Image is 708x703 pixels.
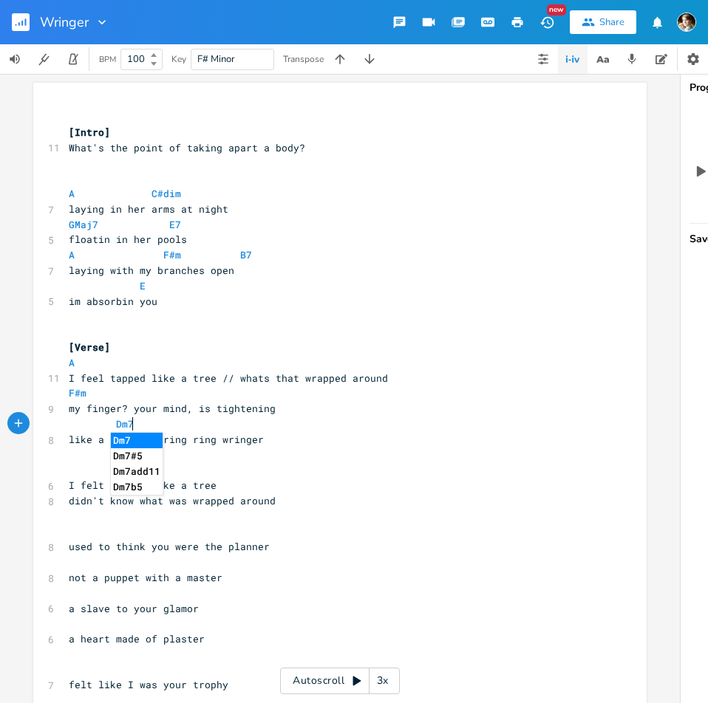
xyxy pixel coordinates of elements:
span: A [69,248,75,261]
span: F# Minor [197,52,235,66]
span: a heart made of plaster [69,632,205,645]
li: Dm7b5 [111,479,163,495]
li: Dm7add11 [111,464,163,479]
span: [Intro] [69,126,110,139]
span: floatin in her pools [69,233,187,246]
span: F#m [163,248,181,261]
span: I felt tapped like a tree [69,479,217,492]
div: New [547,4,566,16]
span: my finger? your mind, is tightening [69,402,276,415]
span: I feel tapped like a tree // whats that wrapped around [69,371,388,385]
span: F#m [69,386,86,399]
span: a slave to your glamor [69,602,199,615]
span: What's the point of taking apart a body? [69,141,305,154]
span: used to think you were the planner [69,540,270,553]
li: Dm7#5 [111,448,163,464]
div: Share [599,16,624,29]
span: didn't know what was wrapped around [69,494,276,507]
span: like a wringer, ring ring wringer [69,433,264,446]
div: BPM [99,55,116,64]
span: not a puppet with a master [69,571,222,584]
span: A [69,187,75,200]
li: Dm7 [111,433,163,448]
span: E [140,279,146,292]
span: GMaj7 [69,218,98,231]
span: im absorbin you [69,295,157,308]
div: Key [171,55,186,64]
span: E7 [169,218,181,231]
button: New [532,9,562,35]
button: Share [570,10,636,34]
img: Robert Wise [677,13,696,32]
div: 3x [370,668,396,694]
span: felt like I was your trophy [69,678,228,691]
span: A [69,356,75,369]
div: Transpose [283,55,324,64]
span: laying in her arms at night [69,202,228,216]
div: Autoscroll [280,668,400,694]
span: [Verse] [69,340,110,354]
span: laying with my branches open [69,264,234,277]
span: B7 [240,248,252,261]
span: C#dim [152,187,181,200]
span: Dm7 [116,417,134,431]
span: Wringer [40,16,89,29]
